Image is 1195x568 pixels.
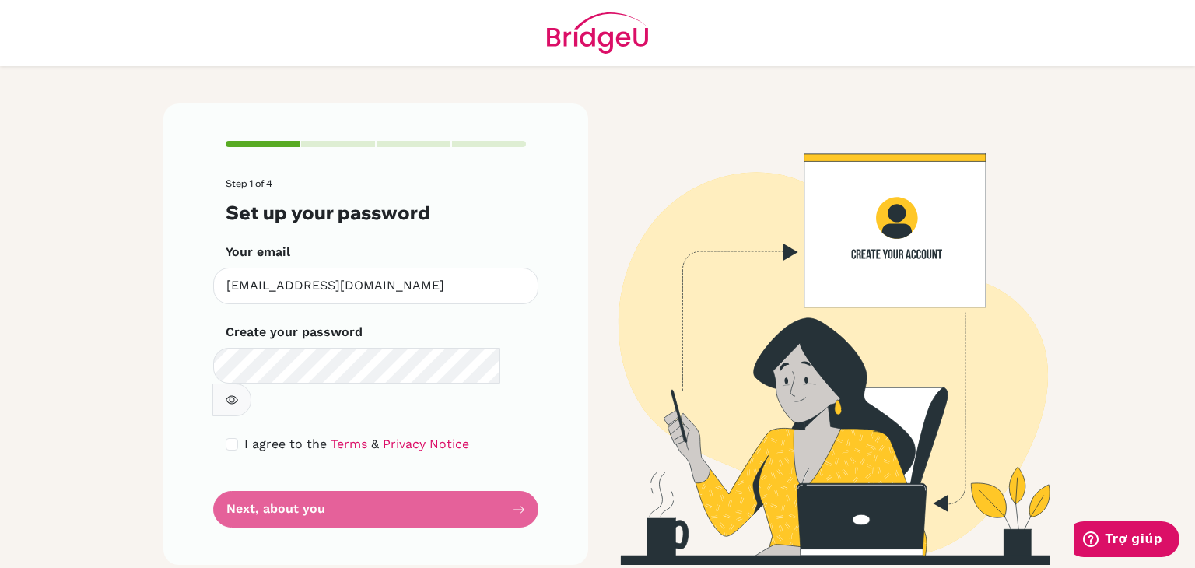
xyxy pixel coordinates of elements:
[244,437,327,451] span: I agree to the
[226,323,363,342] label: Create your password
[1074,521,1179,560] iframe: Mở widget để bạn tìm kiếm thêm thông tin
[331,437,367,451] a: Terms
[226,177,272,189] span: Step 1 of 4
[226,202,526,224] h3: Set up your password
[213,268,538,304] input: Insert your email*
[383,437,469,451] a: Privacy Notice
[371,437,379,451] span: &
[226,243,290,261] label: Your email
